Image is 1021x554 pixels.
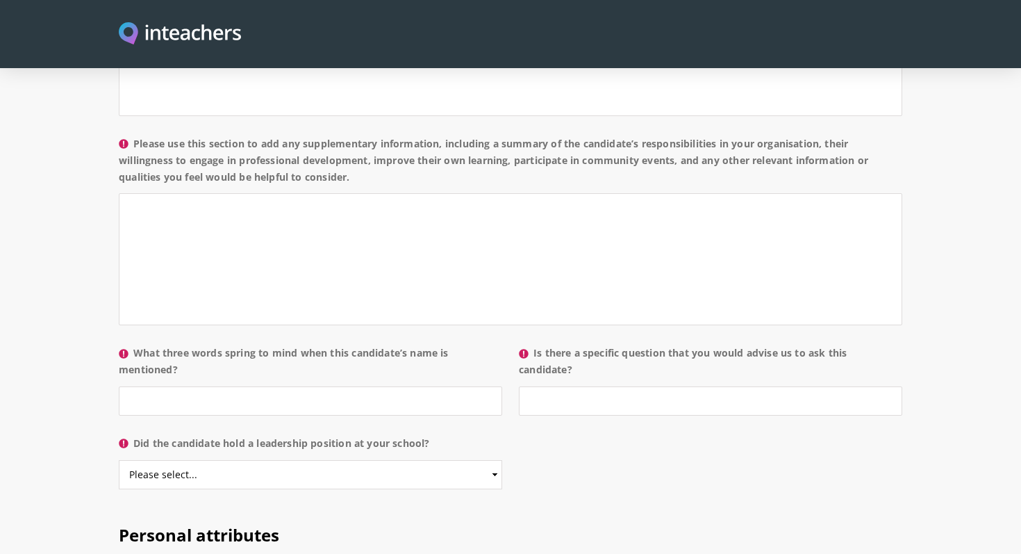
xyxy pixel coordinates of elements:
label: What three words spring to mind when this candidate’s name is mentioned? [119,345,502,386]
label: Is there a specific question that you would advise us to ask this candidate? [519,345,902,386]
span: Personal attributes [119,523,279,546]
img: Inteachers [119,22,241,47]
label: Please use this section to add any supplementary information, including a summary of the candidat... [119,136,902,194]
a: Visit this site's homepage [119,22,241,47]
label: Did the candidate hold a leadership position at your school? [119,435,502,460]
